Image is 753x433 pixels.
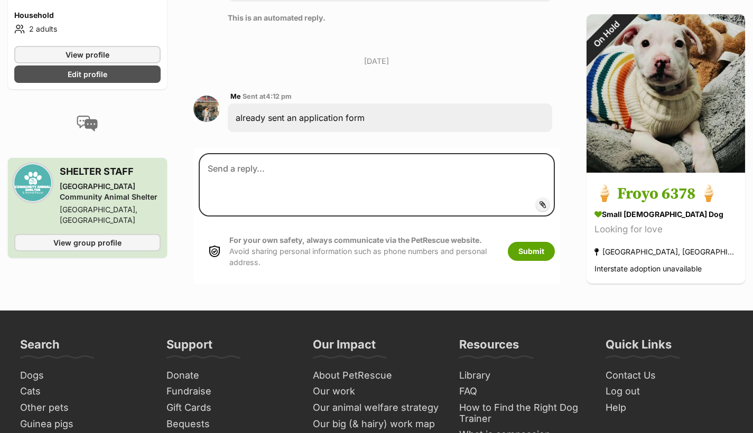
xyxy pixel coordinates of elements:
img: Mornington Peninsula Community Animal Shelter profile pic [14,164,51,201]
a: Guinea pigs [16,416,152,432]
h4: Household [14,10,161,21]
a: Our big (& hairy) work map [309,416,444,432]
a: Help [601,400,737,416]
a: Dogs [16,368,152,384]
h3: 🍦 Froyo 6378 🍦 [594,183,737,206]
li: 2 adults [14,23,161,35]
a: Library [455,368,591,384]
a: Donate [162,368,298,384]
div: already sent an application form [228,103,552,132]
a: Edit profile [14,65,161,83]
a: Gift Cards [162,400,298,416]
h3: Quick Links [606,337,672,358]
a: About PetRescue [309,368,444,384]
a: Our animal welfare strategy [309,400,444,416]
a: View profile [14,46,161,63]
a: Cats [16,383,152,400]
p: This is an automated reply. [228,12,552,23]
p: [DATE] [193,55,560,67]
span: Edit profile [68,69,107,80]
img: Linh Nguyen profile pic [193,96,220,122]
a: FAQ [455,383,591,400]
a: Fundraise [162,383,298,400]
div: [GEOGRAPHIC_DATA] Community Animal Shelter [60,181,161,202]
span: View group profile [53,237,122,248]
button: Submit [508,242,555,261]
h3: Resources [459,337,519,358]
a: View group profile [14,234,161,251]
h3: SHELTER STAFF [60,164,161,179]
div: Looking for love [594,223,737,237]
a: Bequests [162,416,298,432]
a: Our work [309,383,444,400]
span: Interstate adoption unavailable [594,265,702,274]
div: small [DEMOGRAPHIC_DATA] Dog [594,209,737,220]
div: [GEOGRAPHIC_DATA], [GEOGRAPHIC_DATA] [60,204,161,225]
span: Me [230,92,241,100]
span: 4:12 pm [266,92,292,100]
a: Other pets [16,400,152,416]
a: On Hold [587,164,745,175]
div: [GEOGRAPHIC_DATA], [GEOGRAPHIC_DATA] [594,245,737,259]
a: Log out [601,383,737,400]
img: 🍦 Froyo 6378 🍦 [587,14,745,173]
img: conversation-icon-4a6f8262b818ee0b60e3300018af0b2d0b884aa5de6e9bcb8d3d4eeb1a70a7c4.svg [77,116,98,131]
h3: Our Impact [313,337,376,358]
span: Sent at [243,92,292,100]
a: Contact Us [601,368,737,384]
a: How to Find the Right Dog Trainer [455,400,591,427]
strong: For your own safety, always communicate via the PetRescue website. [229,236,482,244]
a: 🍦 Froyo 6378 🍦 small [DEMOGRAPHIC_DATA] Dog Looking for love [GEOGRAPHIC_DATA], [GEOGRAPHIC_DATA]... [587,175,745,284]
p: Avoid sharing personal information such as phone numbers and personal address. [229,234,497,268]
h3: Support [166,337,212,358]
h3: Search [20,337,60,358]
span: View profile [66,49,109,60]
